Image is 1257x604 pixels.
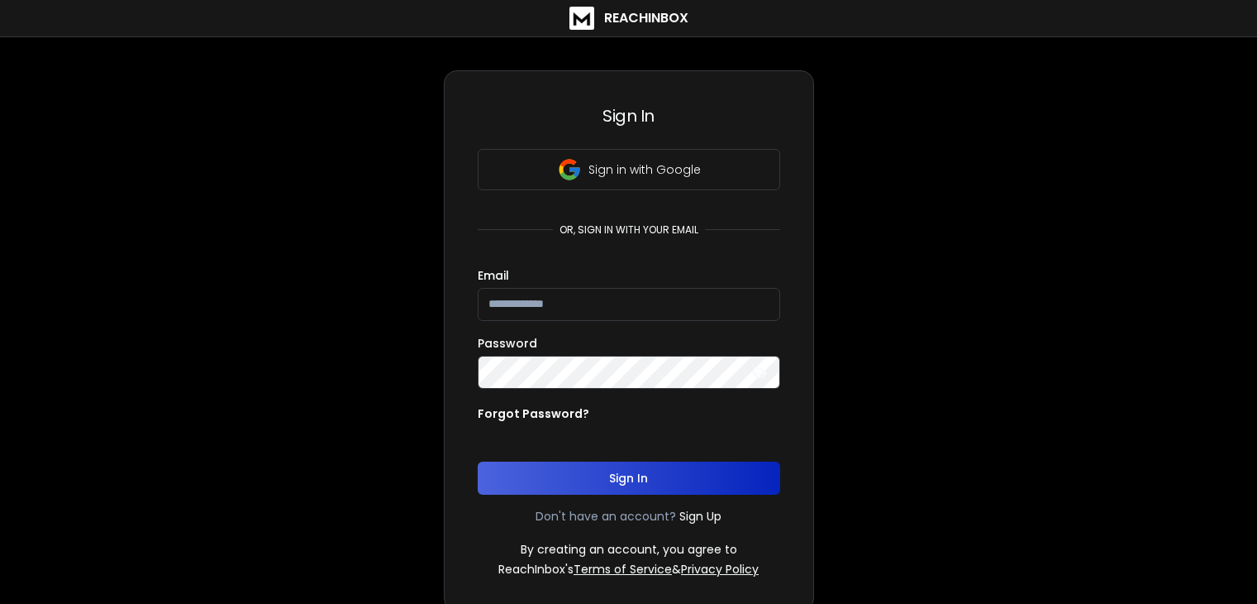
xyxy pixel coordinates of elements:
p: ReachInbox's & [498,561,759,578]
button: Sign In [478,462,780,495]
img: logo [569,7,594,30]
p: Sign in with Google [588,161,701,178]
p: Forgot Password? [478,405,589,422]
button: Sign in with Google [478,149,780,190]
a: Privacy Policy [681,561,759,578]
label: Email [478,270,509,281]
label: Password [478,338,537,349]
a: Terms of Service [574,561,672,578]
h3: Sign In [478,104,780,127]
h1: ReachInbox [604,8,688,28]
a: ReachInbox [569,7,688,30]
p: or, sign in with your email [553,223,705,237]
p: Don't have an account? [536,508,676,525]
p: By creating an account, you agree to [521,541,737,558]
a: Sign Up [679,508,721,525]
